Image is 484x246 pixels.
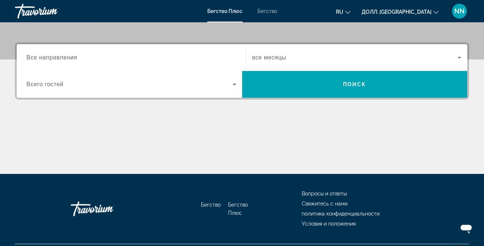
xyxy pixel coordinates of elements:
ya-tr-span: все месяцы [252,54,286,61]
button: Пользовательское меню [450,3,469,19]
a: Бегство Плюс [207,8,243,14]
a: политика конфиденциальности [302,211,379,217]
button: Изменить валюту [362,6,439,17]
div: Виджет поиска [17,44,467,98]
a: Травориум [15,1,89,21]
a: Вопросы и ответы [302,191,347,197]
a: Травориум [71,198,145,220]
ya-tr-span: Поиск [343,81,366,87]
ya-tr-span: RU [336,9,343,15]
ya-tr-span: NN [454,7,465,15]
a: Бегство Плюс [228,202,248,216]
button: Поиск [242,71,468,98]
ya-tr-span: Долл. [GEOGRAPHIC_DATA] [362,9,432,15]
a: Бегство [257,8,277,14]
a: Условия и положения [302,221,356,227]
button: Изменить язык [336,6,350,17]
ya-tr-span: Все направления [26,54,77,61]
a: Свяжитесь с нами [302,201,347,207]
ya-tr-span: Всего гостей [26,81,64,87]
iframe: Кнопка запуска окна обмена сообщениями [454,216,478,240]
a: Бегство [201,202,221,208]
